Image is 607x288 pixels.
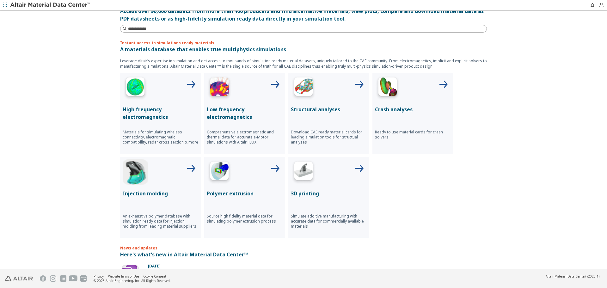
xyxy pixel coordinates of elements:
[546,274,599,279] div: (v2025.1)
[143,274,166,279] a: Cookie Consent
[291,75,316,101] img: Structural Analyses Icon
[120,263,140,284] img: Update Icon Software
[372,73,453,154] button: Crash Analyses IconCrash analysesReady to use material cards for crash solvers
[120,245,487,251] p: News and updates
[546,274,586,279] span: Altair Material Data Center
[148,263,487,269] p: [DATE]
[207,75,232,101] img: Low Frequency Icon
[288,73,369,154] button: Structural Analyses IconStructural analysesDownload CAE ready material cards for leading simulati...
[5,276,33,281] img: Altair Engineering
[207,190,283,197] p: Polymer extrusion
[291,130,367,145] p: Download CAE ready material cards for leading simulation tools for structual analyses
[207,159,232,185] img: Polymer Extrusion Icon
[204,157,285,238] button: Polymer Extrusion IconPolymer extrusionSource high fidelity material data for simulating polymer ...
[123,159,148,185] img: Injection Molding Icon
[291,159,316,185] img: 3D Printing Icon
[94,274,104,279] a: Privacy
[120,58,487,69] p: Leverage Altair’s expertise in simulation and get access to thousands of simulation ready materia...
[120,7,487,22] div: Access over 90,000 datasets from more than 400 producers and find alternative materials, view plo...
[120,157,201,238] button: Injection Molding IconInjection moldingAn exhaustive polymer database with simulation ready data ...
[10,2,91,8] img: Altair Material Data Center
[120,73,201,154] button: High Frequency IconHigh frequency electromagneticsMaterials for simulating wireless connectivity,...
[375,106,451,113] p: Crash analyses
[123,106,199,121] p: High frequency electromagnetics
[288,157,369,238] button: 3D Printing Icon3D printingSimulate additive manufacturing with accurate data for commercially av...
[375,75,400,101] img: Crash Analyses Icon
[207,130,283,145] p: Comprehensive electromagnetic and thermal data for accurate e-Motor simulations with Altair FLUX
[108,274,139,279] a: Website Terms of Use
[123,190,199,197] p: Injection molding
[120,251,487,258] p: Here's what's new in Altair Material Data Center™
[123,75,148,101] img: High Frequency Icon
[204,73,285,154] button: Low Frequency IconLow frequency electromagneticsComprehensive electromagnetic and thermal data fo...
[207,214,283,224] p: Source high fidelity material data for simulating polymer extrusion process
[375,130,451,140] p: Ready to use material cards for crash solvers
[120,40,487,46] p: Instant access to simulations ready materials
[123,130,199,145] p: Materials for simulating wireless connectivity, electromagnetic compatibility, radar cross sectio...
[207,106,283,121] p: Low frequency electromagnetics
[291,106,367,113] p: Structural analyses
[123,214,199,229] p: An exhaustive polymer database with simulation ready data for injection molding from leading mate...
[291,214,367,229] p: Simulate additive manufacturing with accurate data for commercially available materials
[291,190,367,197] p: 3D printing
[120,46,487,53] p: A materials database that enables true multiphysics simulations
[94,279,171,283] div: © 2025 Altair Engineering, Inc. All Rights Reserved.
